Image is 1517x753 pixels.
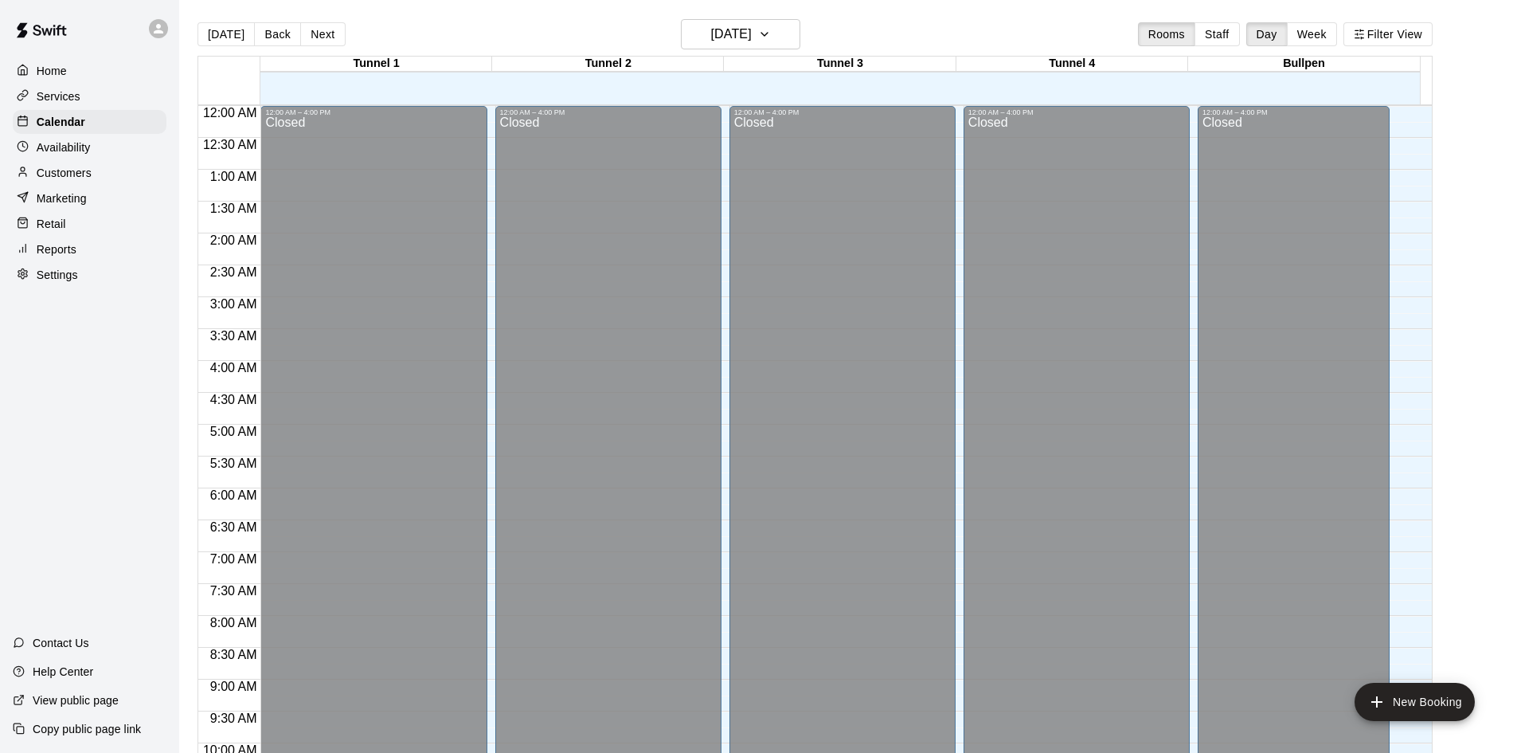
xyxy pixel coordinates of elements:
p: Availability [37,139,91,155]
div: Tunnel 2 [492,57,724,72]
p: Marketing [37,190,87,206]
p: Calendar [37,114,85,130]
p: View public page [33,692,119,708]
button: Staff [1194,22,1240,46]
div: 12:00 AM – 4:00 PM [968,108,1185,116]
div: Tunnel 1 [260,57,492,72]
p: Reports [37,241,76,257]
p: Home [37,63,67,79]
button: add [1355,683,1475,721]
span: 6:30 AM [206,520,261,534]
button: Rooms [1138,22,1195,46]
div: Tunnel 3 [724,57,956,72]
a: Home [13,59,166,83]
button: Back [254,22,301,46]
p: Retail [37,216,66,232]
span: 6:00 AM [206,488,261,502]
a: Customers [13,161,166,185]
a: Retail [13,212,166,236]
span: 7:30 AM [206,584,261,598]
span: 3:00 AM [206,297,261,311]
a: Settings [13,263,166,287]
div: Bullpen [1188,57,1420,72]
a: Calendar [13,110,166,134]
span: 5:30 AM [206,457,261,470]
span: 1:00 AM [206,170,261,183]
span: 9:00 AM [206,680,261,693]
div: 12:00 AM – 4:00 PM [734,108,951,116]
p: Services [37,88,80,104]
span: 1:30 AM [206,202,261,215]
span: 5:00 AM [206,425,261,438]
button: Next [300,22,345,46]
a: Reports [13,237,166,261]
span: 12:00 AM [199,106,261,120]
span: 3:30 AM [206,329,261,343]
div: Tunnel 4 [956,57,1188,72]
p: Contact Us [33,635,89,651]
span: 9:30 AM [206,712,261,725]
span: 4:00 AM [206,361,261,375]
span: 12:30 AM [199,138,261,151]
button: [DATE] [197,22,255,46]
button: [DATE] [681,19,800,49]
span: 2:00 AM [206,233,261,247]
p: Help Center [33,664,93,680]
a: Services [13,84,166,108]
div: 12:00 AM – 4:00 PM [1202,108,1386,116]
button: Day [1246,22,1288,46]
a: Marketing [13,186,166,210]
button: Filter View [1343,22,1433,46]
p: Settings [37,267,78,283]
a: Availability [13,135,166,159]
p: Copy public page link [33,721,141,737]
p: Customers [37,165,92,181]
button: Week [1287,22,1337,46]
span: 2:30 AM [206,265,261,279]
h6: [DATE] [711,23,752,45]
span: 8:30 AM [206,648,261,661]
span: 8:00 AM [206,616,261,629]
div: 12:00 AM – 4:00 PM [265,108,482,116]
span: 4:30 AM [206,393,261,406]
span: 7:00 AM [206,552,261,566]
div: 12:00 AM – 4:00 PM [500,108,717,116]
